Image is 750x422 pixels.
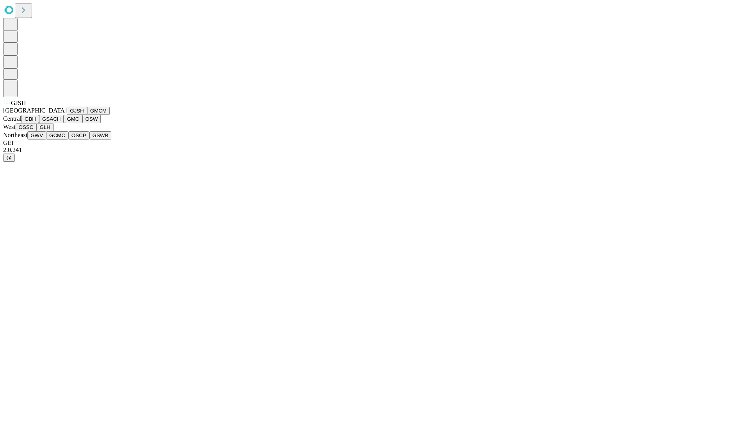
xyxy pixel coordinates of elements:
button: GSWB [89,131,112,139]
button: OSCP [68,131,89,139]
span: @ [6,155,12,161]
span: GJSH [11,100,26,106]
button: GBH [21,115,39,123]
button: GJSH [67,107,87,115]
button: @ [3,154,15,162]
button: GWV [27,131,46,139]
span: Northeast [3,132,27,138]
div: GEI [3,139,747,147]
button: OSSC [16,123,37,131]
button: GCMC [46,131,68,139]
span: Central [3,115,21,122]
button: GLH [36,123,53,131]
button: OSW [82,115,101,123]
span: [GEOGRAPHIC_DATA] [3,107,67,114]
button: GMC [64,115,82,123]
button: GMCM [87,107,110,115]
div: 2.0.241 [3,147,747,154]
button: GSACH [39,115,64,123]
span: West [3,123,16,130]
